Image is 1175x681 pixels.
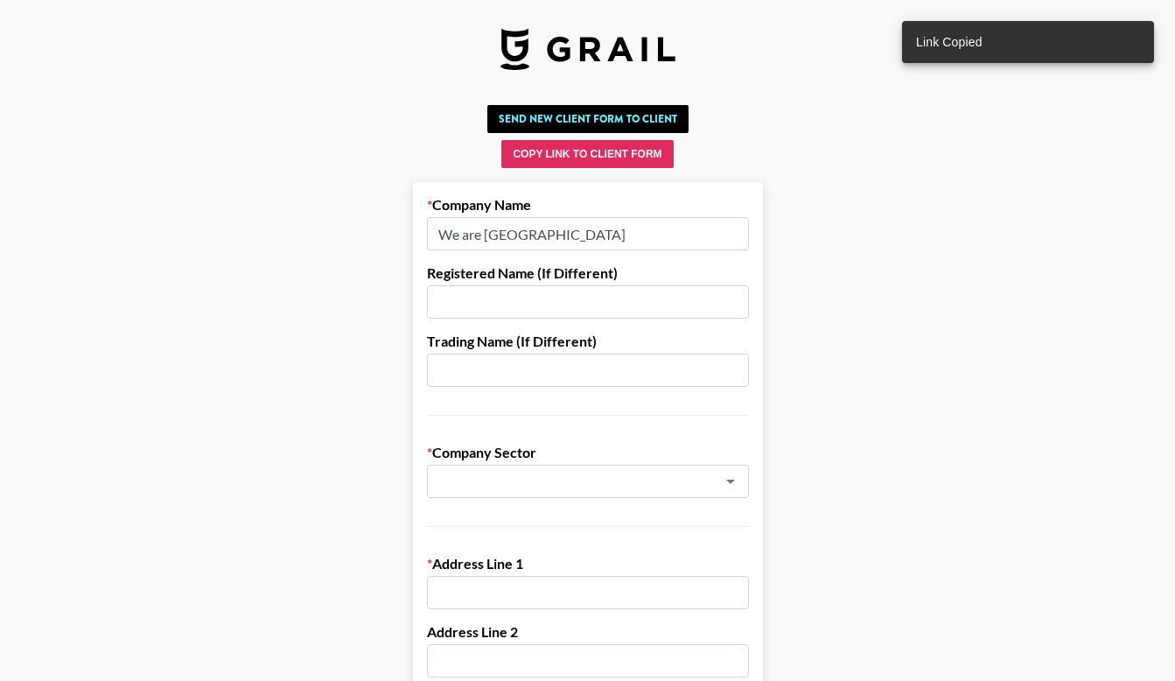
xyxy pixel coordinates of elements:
[500,28,675,70] img: Grail Talent Logo
[427,623,749,641] label: Address Line 2
[427,264,749,282] label: Registered Name (If Different)
[487,105,689,133] button: Send New Client Form to Client
[718,469,743,494] button: Open
[427,333,749,350] label: Trading Name (If Different)
[427,444,749,461] label: Company Sector
[427,555,749,572] label: Address Line 1
[427,196,749,214] label: Company Name
[501,140,673,168] button: Copy Link to Client Form
[916,26,983,58] div: Link Copied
